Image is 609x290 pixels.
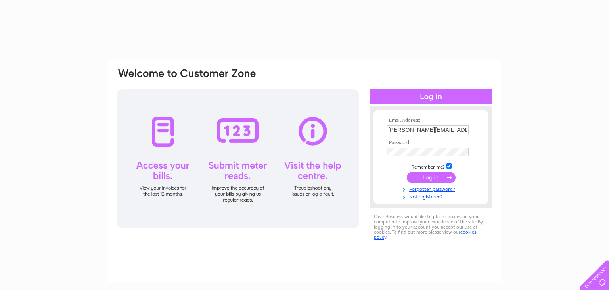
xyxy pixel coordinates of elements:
[385,162,477,170] td: Remember me?
[387,185,477,192] a: Forgotten password?
[385,140,477,146] th: Password:
[374,229,476,240] a: cookies policy
[387,192,477,200] a: Not registered?
[385,118,477,123] th: Email Address:
[370,210,492,244] div: Clear Business would like to place cookies on your computer to improve your experience of the sit...
[407,172,456,183] input: Submit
